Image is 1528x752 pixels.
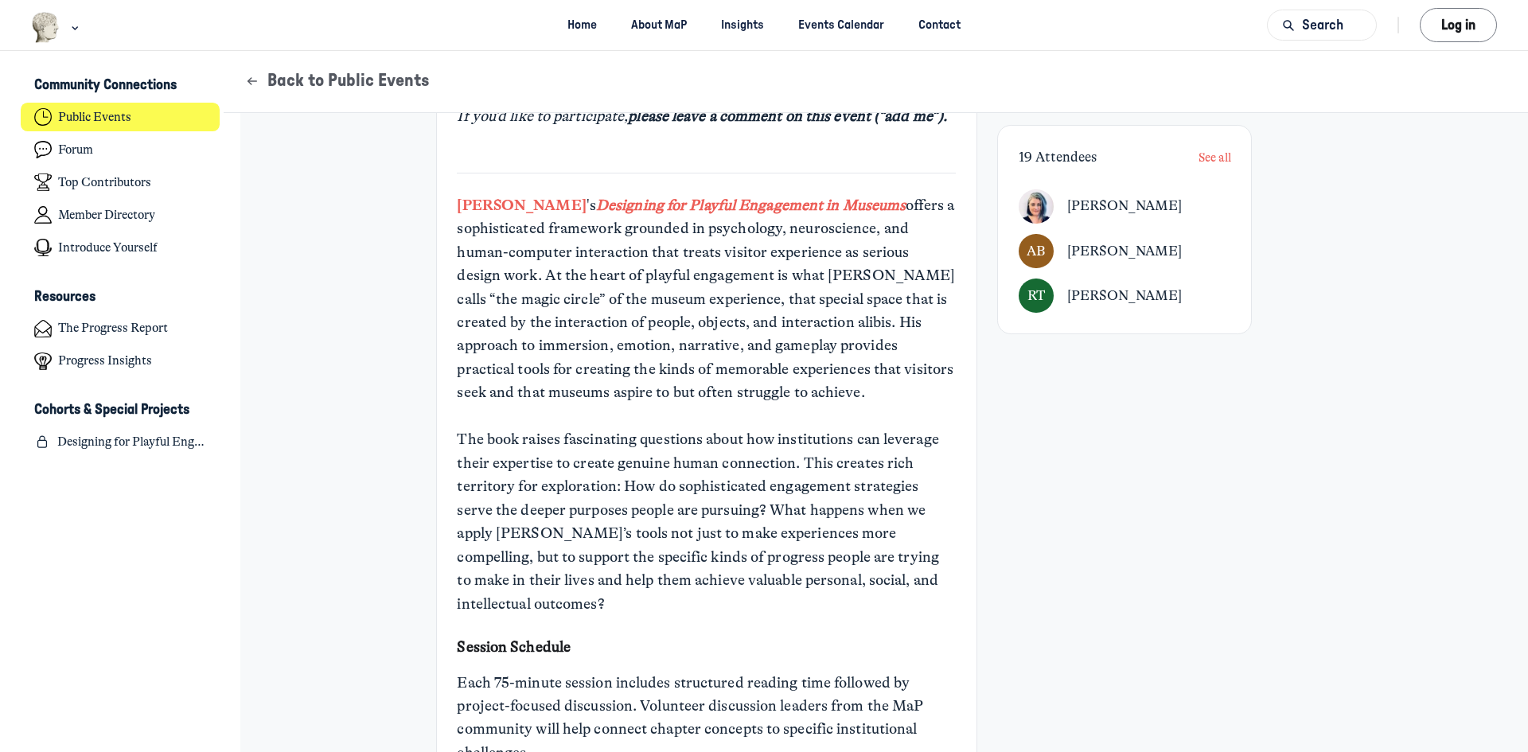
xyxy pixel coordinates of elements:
h3: Cohorts & Special Projects [34,401,189,419]
button: Cohorts & Special ProjectsCollapse space [21,396,220,424]
h4: Top Contributors [58,175,151,190]
span: 19 Attendees [1019,149,1097,166]
a: Introduce Yourself [21,233,220,263]
h4: Member Directory [58,208,155,223]
h4: Designing for Playful Engagement [57,434,206,450]
a: View user profile [1019,189,1053,224]
a: Forum [21,135,220,165]
a: Member Directory [21,201,220,230]
button: Back to Public Events [244,69,430,93]
button: Log in [1420,8,1497,42]
h4: Progress Insights [58,353,152,368]
a: Designing for Playful Engagement [21,427,220,457]
a: Events Calendar [785,10,898,40]
span: [PERSON_NAME] [1067,198,1182,213]
button: Museums as Progress logo [31,10,83,45]
div: The book raises fascinating questions about how institutions can leverage their expertise to crea... [457,428,955,616]
a: Designing for Playful Engagement in Museums [596,197,906,214]
button: Community ConnectionsCollapse space [21,72,220,99]
span: See all [1199,150,1231,165]
a: The Progress Report [21,314,220,343]
h4: Forum [58,142,93,158]
em: please leave a comment on this event (“add me”). [628,107,947,125]
span: [PERSON_NAME] [1067,288,1182,303]
button: Search [1267,10,1377,41]
h4: Introduce Yourself [58,240,158,255]
a: View user profile [1019,279,1053,313]
a: View user profile [1067,285,1182,307]
a: Insights [707,10,778,40]
button: See all [1199,146,1231,169]
div: 's offers a sophisticated framework grounded in psychology, neuroscience, and human-computer inte... [457,81,955,428]
a: Public Events [21,103,220,132]
a: Home [553,10,610,40]
h4: Public Events [58,110,131,125]
button: ResourcesCollapse space [21,283,220,311]
h4: The Progress Report [58,321,168,336]
a: View user profile [1019,234,1053,268]
span: [PERSON_NAME] [1067,244,1182,259]
a: About MaP [618,10,701,40]
h3: Community Connections [34,76,177,94]
div: AB [1019,234,1053,268]
h3: Resources [34,288,95,306]
img: Museums as Progress logo [31,12,60,43]
header: Page Header [224,51,1528,113]
a: Top Contributors [21,168,220,197]
a: View user profile [1067,195,1182,217]
a: View user profile [1067,240,1182,263]
a: Contact [905,10,975,40]
h2: Session Schedule [457,636,955,659]
a: Progress Insights [21,346,220,376]
em: participants: You do not have to purchase a ticket; If you’d like to participate, [457,84,949,124]
a: [PERSON_NAME] [457,194,586,217]
div: RT [1019,279,1053,313]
